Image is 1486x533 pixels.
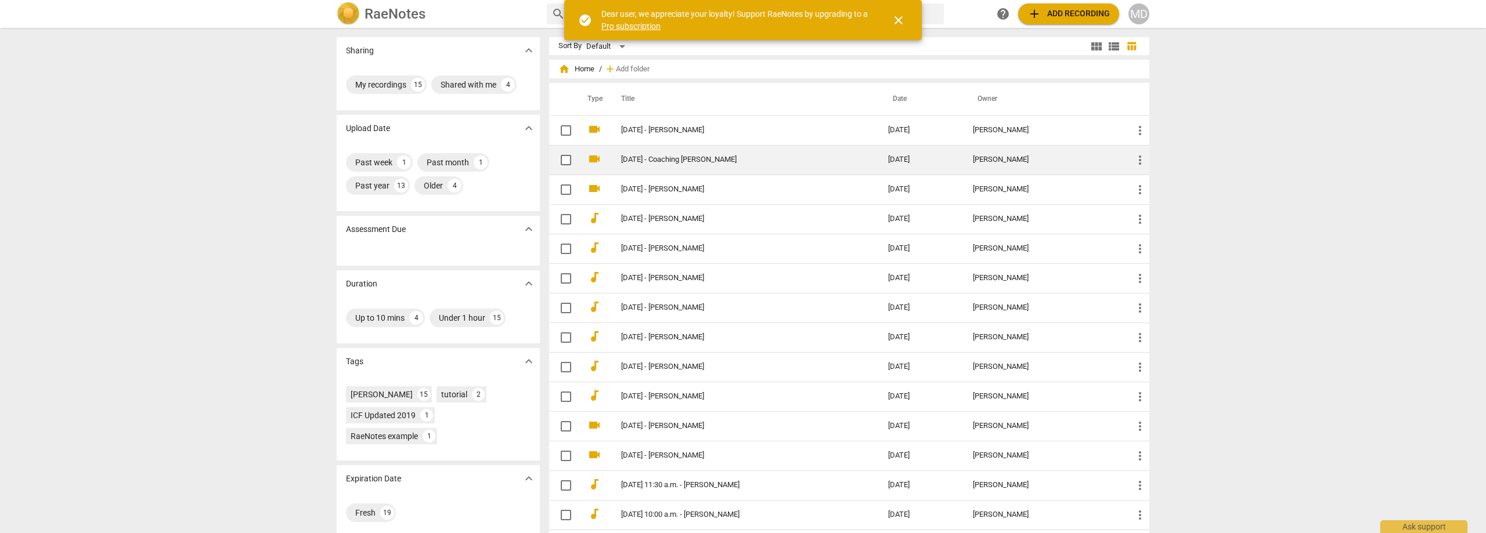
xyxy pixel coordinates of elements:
[520,119,538,137] button: Show more
[973,155,1114,164] div: [PERSON_NAME]
[520,42,538,59] button: Show more
[879,115,964,145] td: [DATE]
[337,2,538,26] a: LogoRaeNotes
[1133,478,1147,492] span: more_vert
[879,470,964,500] td: [DATE]
[621,155,846,164] a: [DATE] - Coaching [PERSON_NAME]
[578,83,607,115] th: Type
[1133,212,1147,226] span: more_vert
[522,222,536,236] span: expand_more
[879,352,964,382] td: [DATE]
[1133,419,1147,433] span: more_vert
[964,83,1124,115] th: Owner
[996,7,1010,21] span: help
[397,155,411,169] div: 1
[993,3,1013,24] a: Help
[879,263,964,293] td: [DATE]
[448,179,461,193] div: 4
[441,79,496,90] div: Shared with me
[973,274,1114,282] div: [PERSON_NAME]
[599,65,602,74] span: /
[522,277,536,291] span: expand_more
[973,215,1114,223] div: [PERSON_NAME]
[973,392,1114,401] div: [PERSON_NAME]
[1133,242,1147,256] span: more_vert
[587,122,601,136] span: videocam
[474,155,488,169] div: 1
[520,220,538,238] button: Show more
[1133,360,1147,374] span: more_vert
[1018,3,1119,24] button: Upload
[587,448,601,462] span: videocam
[601,21,661,31] a: Pro subscription
[587,507,601,521] span: audiotrack
[337,2,360,26] img: Logo
[346,122,390,135] p: Upload Date
[1133,449,1147,463] span: more_vert
[522,43,536,57] span: expand_more
[587,418,601,432] span: videocam
[973,333,1114,342] div: [PERSON_NAME]
[587,300,601,314] span: audiotrack
[409,311,423,325] div: 4
[621,392,846,401] a: [DATE] - [PERSON_NAME]
[879,145,964,175] td: [DATE]
[879,234,964,263] td: [DATE]
[587,359,601,373] span: audiotrack
[439,312,485,324] div: Under 1 hour
[394,179,408,193] div: 13
[587,152,601,166] span: videocam
[879,500,964,530] td: [DATE]
[586,37,629,56] div: Default
[587,182,601,195] span: videocam
[380,506,394,520] div: 19
[621,481,846,490] a: [DATE] 11:30 a.m. - [PERSON_NAME]
[1107,39,1121,53] span: view_list
[879,382,964,411] td: [DATE]
[346,223,406,235] p: Assessment Due
[351,409,416,421] div: ICF Updated 2019
[973,451,1114,460] div: [PERSON_NAME]
[621,303,846,312] a: [DATE] - [PERSON_NAME]
[558,42,582,50] div: Sort By
[522,472,536,485] span: expand_more
[892,13,906,27] span: close
[441,389,467,400] div: tutorial
[1133,271,1147,285] span: more_vert
[558,63,594,75] span: Home
[578,13,592,27] span: check_circle
[973,362,1114,371] div: [PERSON_NAME]
[621,362,846,371] a: [DATE] - [PERSON_NAME]
[621,510,846,519] a: [DATE] 10:00 a.m. - [PERSON_NAME]
[973,303,1114,312] div: [PERSON_NAME]
[1133,301,1147,315] span: more_vert
[1088,38,1105,55] button: Tile view
[346,473,401,485] p: Expiration Date
[1126,41,1137,52] span: table_chart
[621,126,846,135] a: [DATE] - [PERSON_NAME]
[1133,153,1147,167] span: more_vert
[621,333,846,342] a: [DATE] - [PERSON_NAME]
[558,63,570,75] span: home
[1027,7,1110,21] span: Add recording
[472,388,485,401] div: 2
[346,278,377,290] p: Duration
[423,430,435,443] div: 1
[365,6,425,22] h2: RaeNotes
[522,354,536,368] span: expand_more
[417,388,430,401] div: 15
[551,7,565,21] span: search
[973,422,1114,430] div: [PERSON_NAME]
[587,270,601,284] span: audiotrack
[621,185,846,194] a: [DATE] - [PERSON_NAME]
[879,83,964,115] th: Date
[1133,183,1147,197] span: more_vert
[879,293,964,322] td: [DATE]
[879,175,964,204] td: [DATE]
[973,126,1114,135] div: [PERSON_NAME]
[420,409,433,422] div: 1
[973,185,1114,194] div: [PERSON_NAME]
[346,45,374,57] p: Sharing
[501,78,515,92] div: 4
[621,215,846,223] a: [DATE] - [PERSON_NAME]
